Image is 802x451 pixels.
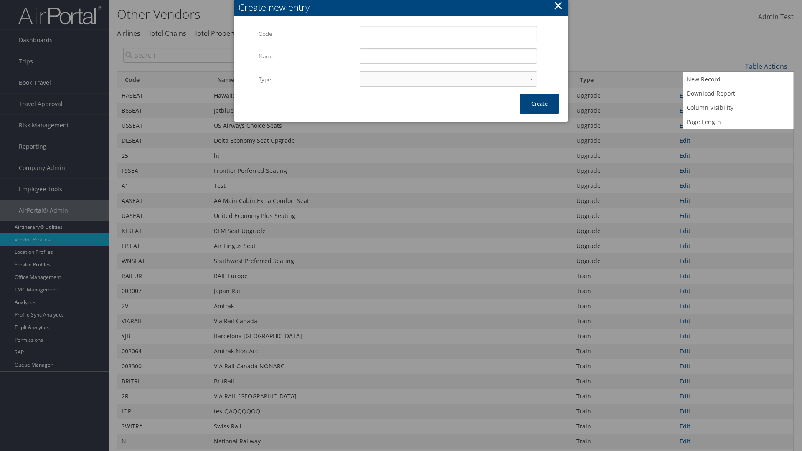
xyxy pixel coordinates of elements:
[520,94,559,114] button: Create
[259,26,353,42] label: Code
[683,72,793,86] a: New Record
[239,1,568,14] div: Create new entry
[683,86,793,101] a: Download Report
[683,115,793,129] a: Page Length
[259,71,353,87] label: Type
[683,101,793,115] a: Column Visibility
[259,48,353,64] label: Name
